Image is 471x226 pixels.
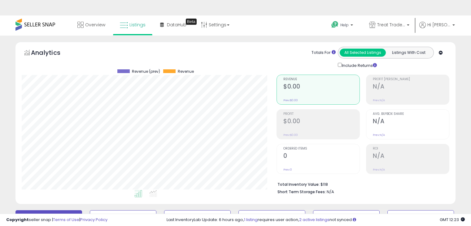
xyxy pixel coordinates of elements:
b: Total Inventory Value: [277,182,320,187]
span: Revenue (prev) [132,69,160,74]
button: All Selected Listings [340,49,386,57]
h2: N/A [373,83,449,91]
button: Inventory Age [90,210,156,223]
div: seller snap | | [6,217,107,223]
a: Privacy Policy [80,217,107,223]
span: Profit [PERSON_NAME] [373,78,449,81]
span: Avg. Buybox Share [373,112,449,116]
small: Prev: $0.00 [283,133,298,137]
span: Overview [85,22,105,28]
h2: $0.00 [283,83,360,91]
a: Hi [PERSON_NAME] [419,22,455,36]
span: Hi [PERSON_NAME] [427,22,451,28]
button: BB Price Below Min [313,210,380,223]
a: 2 active listings [299,217,329,223]
span: Treat Traders [377,22,405,28]
a: Settings [196,15,234,34]
span: Help [340,22,349,28]
small: Prev: N/A [373,168,385,172]
span: ROI [373,147,449,150]
li: $118 [277,180,445,188]
button: Default [15,210,82,223]
button: Needs to Reprice [238,210,305,223]
button: Non Competitive [387,210,454,223]
a: Overview [73,15,110,34]
h2: $0.00 [283,118,360,126]
a: Listings [115,15,150,34]
a: 1 listing [244,217,258,223]
div: Totals For [312,50,336,56]
a: Treat Traders [364,15,414,36]
small: Prev: N/A [373,133,385,137]
div: Last InventoryLab Update: 6 hours ago, requires user action, not synced. [167,217,465,223]
small: Prev: 0 [283,168,292,172]
i: Get Help [331,21,339,28]
small: Prev: $0.00 [283,98,298,102]
a: Help [326,16,359,35]
h2: 0 [283,152,360,161]
div: Tooltip anchor [186,19,197,25]
span: 2025-09-9 12:23 GMT [440,217,465,223]
h5: Analytics [31,48,72,59]
span: Revenue [283,78,360,81]
small: Prev: N/A [373,98,385,102]
span: N/A [327,189,334,195]
span: DataHub [167,22,186,28]
h2: N/A [373,152,449,161]
a: DataHub [155,15,191,34]
b: Short Term Storage Fees: [277,189,326,194]
span: Profit [283,112,360,116]
span: Revenue [178,69,194,74]
div: Include Returns [333,62,384,69]
h2: N/A [373,118,449,126]
span: Listings [129,22,146,28]
strong: Copyright [6,217,29,223]
span: Ordered Items [283,147,360,150]
a: Terms of Use [53,217,79,223]
button: BB Drop in 7d [164,210,231,223]
button: Listings With Cost [386,49,432,57]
